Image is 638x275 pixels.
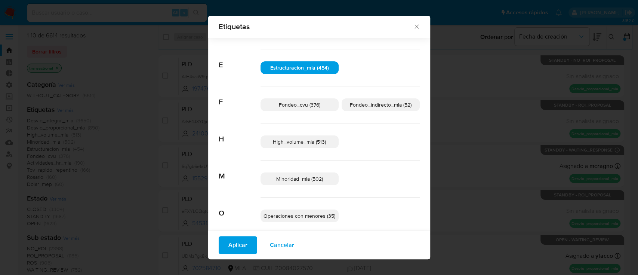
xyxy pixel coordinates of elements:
span: Etiquetas [219,23,413,30]
span: Aplicar [228,237,247,253]
span: E [219,49,261,70]
span: Minoridad_mla (502) [276,175,323,183]
span: Estructuracion_mla (454) [270,64,329,71]
span: F [219,86,261,107]
button: Cancelar [260,236,304,254]
div: Estructuracion_mla (454) [261,61,339,74]
div: High_volume_mla (513) [261,135,339,148]
button: Aplicar [219,236,257,254]
span: M [219,161,261,181]
span: High_volume_mla (513) [273,138,326,146]
span: Operaciones con menores (35) [263,212,335,220]
span: H [219,123,261,144]
span: Fondeo_indirecto_mla (52) [350,101,412,109]
span: Cancelar [270,237,294,253]
div: Minoridad_mla (502) [261,172,339,185]
div: Operaciones con menores (35) [261,210,339,222]
div: Fondeo_indirecto_mla (52) [342,98,420,111]
div: Fondeo_cvu (376) [261,98,339,111]
span: O [219,198,261,218]
span: Fondeo_cvu (376) [279,101,320,109]
button: Cerrar [413,23,420,30]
